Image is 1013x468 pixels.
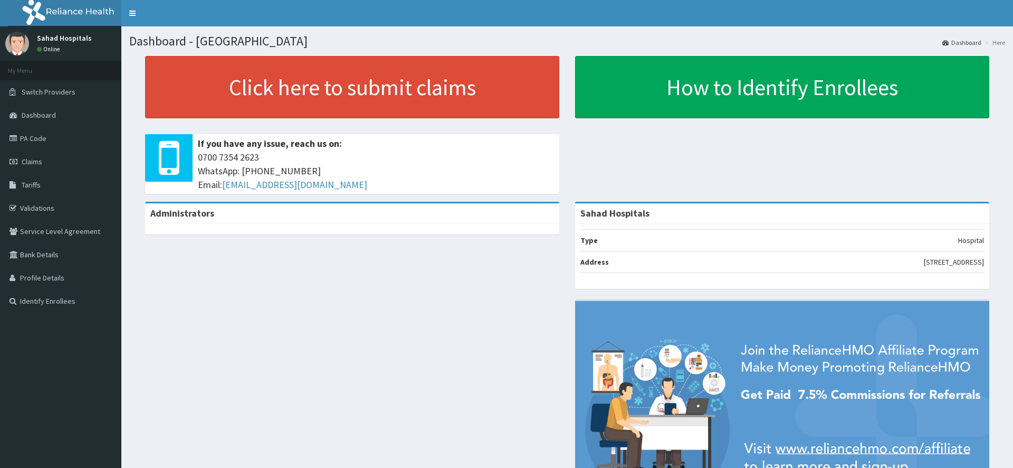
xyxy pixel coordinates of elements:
a: How to Identify Enrollees [575,56,989,118]
b: Address [580,257,609,267]
span: 0700 7354 2623 WhatsApp: [PHONE_NUMBER] Email: [198,151,554,191]
strong: Sahad Hospitals [580,207,649,219]
b: If you have any issue, reach us on: [198,137,342,149]
p: Sahad Hospitals [37,34,92,42]
a: Online [37,45,62,53]
span: Claims [22,157,42,166]
li: Here [982,38,1005,47]
span: Switch Providers [22,87,75,97]
b: Type [580,236,598,245]
h1: Dashboard - [GEOGRAPHIC_DATA] [129,34,1005,48]
a: [EMAIL_ADDRESS][DOMAIN_NAME] [222,179,367,191]
img: User Image [5,32,29,55]
span: Dashboard [22,110,56,120]
p: Hospital [958,235,984,246]
p: [STREET_ADDRESS] [924,257,984,267]
span: Tariffs [22,180,41,190]
a: Dashboard [942,38,981,47]
b: Administrators [150,207,214,219]
a: Click here to submit claims [145,56,559,118]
